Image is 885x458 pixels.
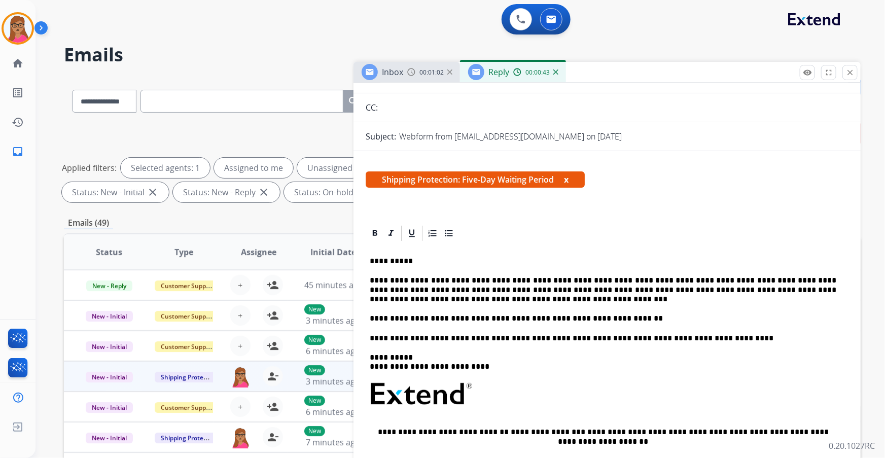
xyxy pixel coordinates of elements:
h2: Emails [64,45,861,65]
p: New [304,335,325,345]
p: New [304,426,325,436]
div: Ordered List [425,226,440,241]
span: New - Initial [86,341,133,352]
div: Bold [367,226,382,241]
mat-icon: person_add [267,340,279,352]
span: New - Initial [86,433,133,443]
mat-icon: close [258,186,270,198]
span: Inbox [382,66,403,78]
mat-icon: person_remove [267,370,279,382]
mat-icon: person_add [267,279,279,291]
mat-icon: search [347,95,360,108]
span: New - Initial [86,311,133,322]
span: New - Initial [86,402,133,413]
span: + [238,340,242,352]
div: Assigned to me [214,158,293,178]
div: Italic [383,226,399,241]
p: New [304,396,325,406]
div: Selected agents: 1 [121,158,210,178]
span: Customer Support [155,311,221,322]
span: 00:00:43 [525,68,550,77]
span: Customer Support [155,280,221,291]
p: Emails (49) [64,217,113,229]
p: 0.20.1027RC [829,440,875,452]
span: Assignee [241,246,276,258]
span: 45 minutes ago [304,279,363,291]
mat-icon: person_add [267,401,279,413]
span: 00:01:02 [419,68,444,77]
p: CC: [366,101,378,114]
mat-icon: remove_red_eye [803,68,812,77]
span: 7 minutes ago [306,437,360,448]
div: Unassigned [297,158,363,178]
span: New - Reply [86,280,132,291]
p: Webform from [EMAIL_ADDRESS][DOMAIN_NAME] on [DATE] [399,130,622,143]
img: avatar [4,14,32,43]
span: Type [174,246,193,258]
span: Shipping Protection [155,372,224,382]
span: + [238,279,242,291]
span: Status [96,246,122,258]
div: Underline [404,226,419,241]
div: Bullet List [441,226,456,241]
button: + [230,336,251,356]
mat-icon: person_remove [267,431,279,443]
mat-icon: list_alt [12,87,24,99]
button: + [230,397,251,417]
span: Shipping Protection: Five-Day Waiting Period [366,171,585,188]
span: New - Initial [86,372,133,382]
span: Reply [488,66,509,78]
span: Customer Support [155,341,221,352]
mat-icon: fullscreen [824,68,833,77]
span: Shipping Protection [155,433,224,443]
span: + [238,309,242,322]
span: 6 minutes ago [306,406,360,417]
mat-icon: close [845,68,855,77]
div: Status: On-hold – Internal [284,182,416,202]
span: 3 minutes ago [306,315,360,326]
div: Status: New - Initial [62,182,169,202]
mat-icon: history [12,116,24,128]
mat-icon: person_add [267,309,279,322]
img: agent-avatar [230,427,251,448]
button: + [230,275,251,295]
span: 6 minutes ago [306,345,360,357]
button: x [564,173,569,186]
mat-icon: close [147,186,159,198]
mat-icon: home [12,57,24,69]
span: Initial Date [310,246,356,258]
span: Customer Support [155,402,221,413]
p: New [304,365,325,375]
mat-icon: inbox [12,146,24,158]
p: Subject: [366,130,396,143]
img: agent-avatar [230,366,251,387]
div: Status: New - Reply [173,182,280,202]
span: + [238,401,242,413]
p: Applied filters: [62,162,117,174]
p: New [304,304,325,314]
span: 3 minutes ago [306,376,360,387]
button: + [230,305,251,326]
